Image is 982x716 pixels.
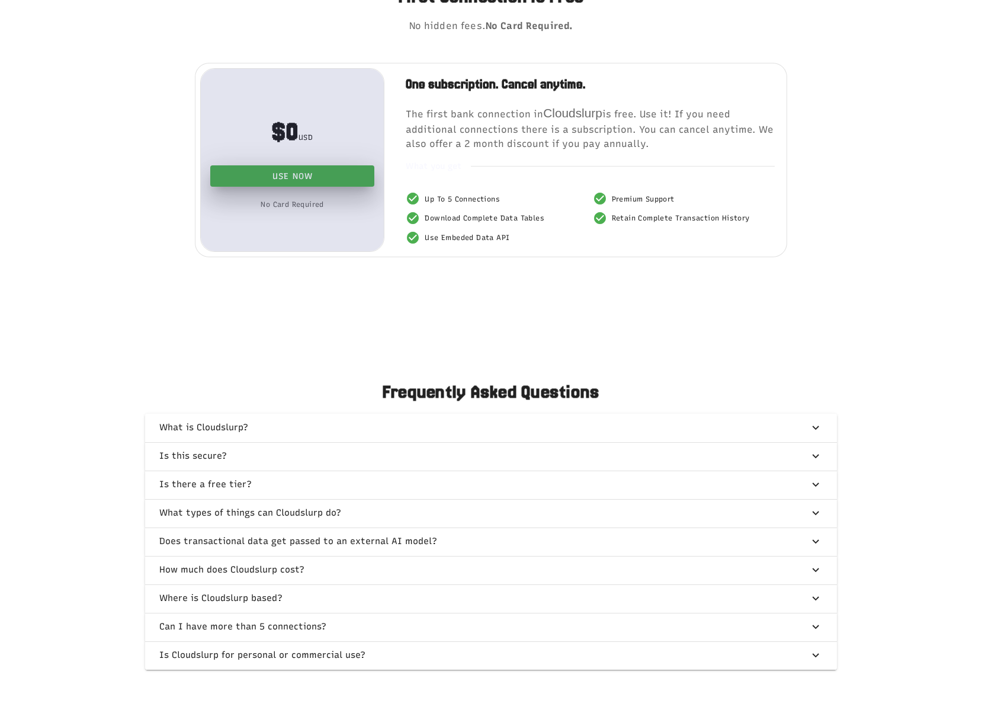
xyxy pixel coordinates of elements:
button: Is there a free tier? [145,471,837,499]
p: Frequently Asked Questions [28,381,954,404]
span: Up To 5 Connections [425,195,500,203]
div: $0 [272,117,313,146]
h2: One subscription. Cancel anytime. [406,75,775,94]
span: USD [299,133,313,142]
span: Use Embeded Data API [425,234,509,242]
button: What types of things can Cloudslurp do? [145,499,837,528]
button: How much does Cloudslurp cost? [145,556,837,584]
button: Is this secure? [145,442,837,471]
a: Use Now [210,165,374,187]
button: Does transactional data get passed to an external AI model? [145,528,837,556]
div: No Card Required [231,199,354,210]
p: No hidden fees. [284,18,698,34]
p: The first bank connection in is free. Use it! If you need additional connections there is a subsc... [406,104,775,151]
button: Where is Cloudslurp based? [145,584,837,613]
b: No Card Required. [486,20,573,31]
button: What is Cloudslurp? [145,414,837,442]
span: Use Now [272,171,313,181]
button: Is Cloudslurp for personal or commercial use? [145,641,837,670]
span: Premium Support [612,195,675,203]
button: Can I have more than 5 connections? [145,613,837,641]
span: What you get [406,161,461,172]
span: Cloudslurp [543,106,602,120]
span: Download Complete Data Tables [425,214,544,222]
span: Retain Complete Transaction History [612,214,750,222]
